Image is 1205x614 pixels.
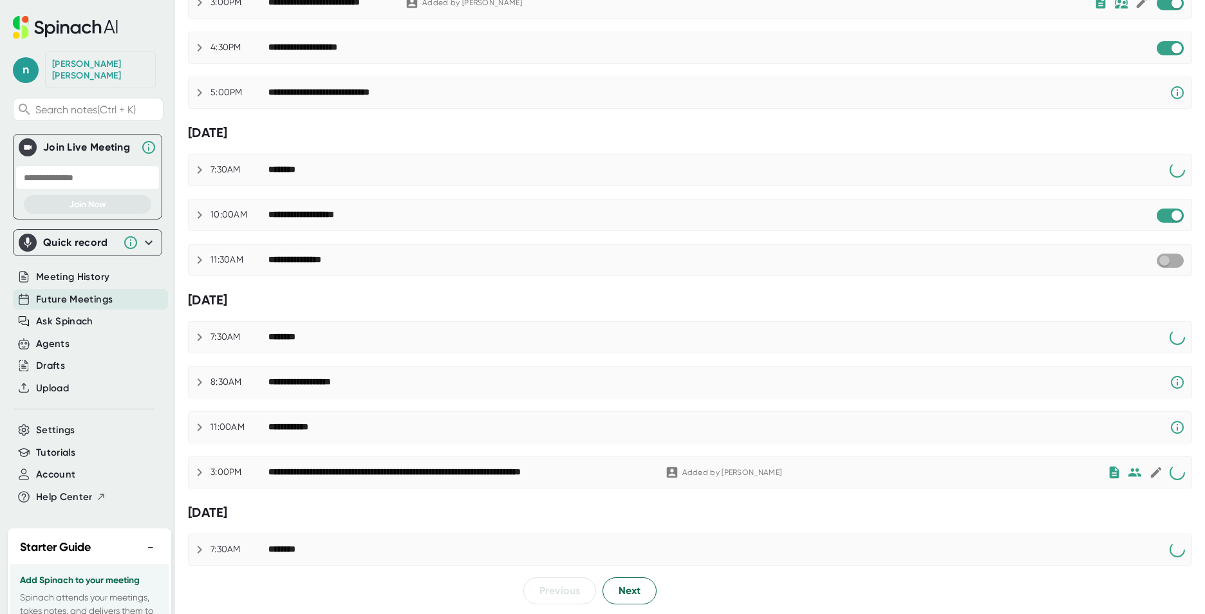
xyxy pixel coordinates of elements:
[36,270,109,284] button: Meeting History
[36,337,70,351] button: Agents
[1170,375,1185,390] svg: Spinach requires a video conference link.
[36,381,69,396] button: Upload
[69,199,106,210] span: Join Now
[210,377,268,388] div: 8:30AM
[1170,85,1185,100] svg: Spinach requires a video conference link.
[210,467,268,478] div: 3:00PM
[24,195,151,214] button: Join Now
[210,544,268,555] div: 7:30AM
[36,423,75,438] button: Settings
[539,583,580,599] span: Previous
[36,445,75,460] button: Tutorials
[210,87,268,98] div: 5:00PM
[1170,420,1185,435] svg: Spinach requires a video conference link.
[619,583,640,599] span: Next
[36,314,93,329] button: Ask Spinach
[36,490,106,505] button: Help Center
[210,164,268,176] div: 7:30AM
[13,57,39,83] span: n
[43,236,117,249] div: Quick record
[602,577,657,604] button: Next
[35,104,160,116] span: Search notes (Ctrl + K)
[36,292,113,307] button: Future Meetings
[210,254,268,266] div: 11:30AM
[21,141,34,154] img: Join Live Meeting
[210,331,268,343] div: 7:30AM
[20,575,159,586] h3: Add Spinach to your meeting
[210,209,268,221] div: 10:00AM
[142,538,159,557] button: −
[682,468,782,478] div: Added by [PERSON_NAME]
[36,490,93,505] span: Help Center
[188,292,1192,308] div: [DATE]
[210,422,268,433] div: 11:00AM
[523,577,596,604] button: Previous
[43,141,135,154] div: Join Live Meeting
[19,230,156,256] div: Quick record
[52,59,149,81] div: Nick Myers
[20,539,91,556] h2: Starter Guide
[19,135,156,160] div: Join Live MeetingJoin Live Meeting
[188,505,1192,521] div: [DATE]
[36,467,75,482] button: Account
[36,358,65,373] button: Drafts
[188,125,1192,141] div: [DATE]
[210,42,268,53] div: 4:30PM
